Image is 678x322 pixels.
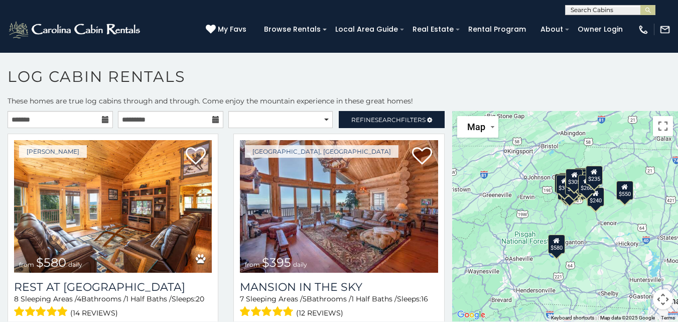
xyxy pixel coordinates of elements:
[245,145,398,158] a: [GEOGRAPHIC_DATA], [GEOGRAPHIC_DATA]
[218,24,246,35] span: My Favs
[296,306,343,319] span: (12 reviews)
[574,167,591,186] div: $320
[293,261,307,268] span: daily
[566,168,583,187] div: $305
[126,294,172,303] span: 1 Half Baths /
[573,22,628,37] a: Owner Login
[14,280,212,294] a: Rest at [GEOGRAPHIC_DATA]
[463,22,531,37] a: Rental Program
[616,180,633,199] div: $550
[585,165,602,184] div: $235
[421,294,428,303] span: 16
[653,289,673,309] button: Map camera controls
[19,145,87,158] a: [PERSON_NAME]
[653,116,673,136] button: Toggle fullscreen view
[339,111,444,128] a: RefineSearchFilters
[240,280,438,294] a: Mansion In The Sky
[638,24,649,35] img: phone-regular-white.png
[240,294,244,303] span: 7
[70,306,118,319] span: (14 reviews)
[351,116,426,124] span: Refine Filters
[578,175,595,194] div: $260
[551,314,594,321] button: Keyboard shortcuts
[556,175,573,194] div: $305
[455,308,488,321] img: Google
[240,140,438,273] img: Mansion In The Sky
[412,146,432,167] a: Add to favorites
[457,116,498,138] button: Change map style
[408,22,459,37] a: Real Estate
[68,261,82,268] span: daily
[455,308,488,321] a: Open this area in Google Maps (opens a new window)
[196,294,204,303] span: 20
[661,315,675,320] a: Terms (opens in new tab)
[467,122,485,132] span: Map
[240,140,438,273] a: Mansion In The Sky from $395 daily
[14,294,212,319] div: Sleeping Areas / Bathrooms / Sleeps:
[186,146,206,167] a: Add to favorites
[14,140,212,273] a: Rest at Mountain Crest from $580 daily
[206,24,249,35] a: My Favs
[262,255,291,270] span: $395
[659,24,670,35] img: mail-regular-white.png
[77,294,81,303] span: 4
[259,22,326,37] a: Browse Rentals
[14,280,212,294] h3: Rest at Mountain Crest
[240,294,438,319] div: Sleeping Areas / Bathrooms / Sleeps:
[245,261,260,268] span: from
[303,294,307,303] span: 5
[19,261,34,268] span: from
[330,22,403,37] a: Local Area Guide
[548,234,565,253] div: $580
[36,255,66,270] span: $580
[8,20,143,40] img: White-1-2.png
[575,168,592,187] div: $255
[561,181,578,200] div: $350
[535,22,568,37] a: About
[14,140,212,273] img: Rest at Mountain Crest
[565,176,582,195] div: $275
[587,187,604,206] div: $240
[351,294,397,303] span: 1 Half Baths /
[375,116,401,124] span: Search
[600,315,655,320] span: Map data ©2025 Google
[14,294,19,303] span: 8
[555,174,572,193] div: $295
